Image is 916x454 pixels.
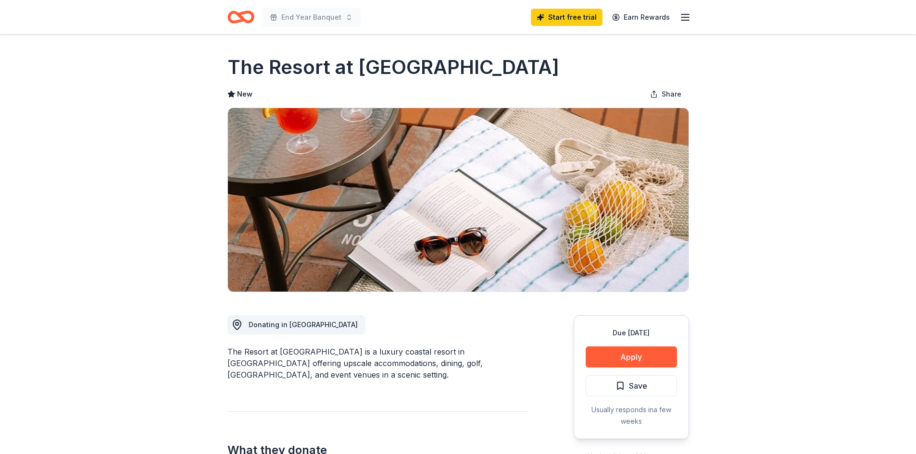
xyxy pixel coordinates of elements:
span: Donating in [GEOGRAPHIC_DATA] [249,320,358,329]
span: Share [662,88,681,100]
span: New [237,88,252,100]
span: Save [629,380,647,392]
div: Usually responds in a few weeks [586,404,677,427]
a: Start free trial [531,9,602,26]
button: End Year Banquet [262,8,361,27]
button: Save [586,375,677,396]
button: Apply [586,346,677,368]
button: Share [642,85,689,104]
div: Due [DATE] [586,327,677,339]
img: Image for The Resort at Pelican Hill [228,108,689,292]
a: Earn Rewards [606,9,676,26]
span: End Year Banquet [281,12,341,23]
h1: The Resort at [GEOGRAPHIC_DATA] [227,54,559,81]
div: The Resort at [GEOGRAPHIC_DATA] is a luxury coastal resort in [GEOGRAPHIC_DATA] offering upscale ... [227,346,527,380]
a: Home [227,6,254,28]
